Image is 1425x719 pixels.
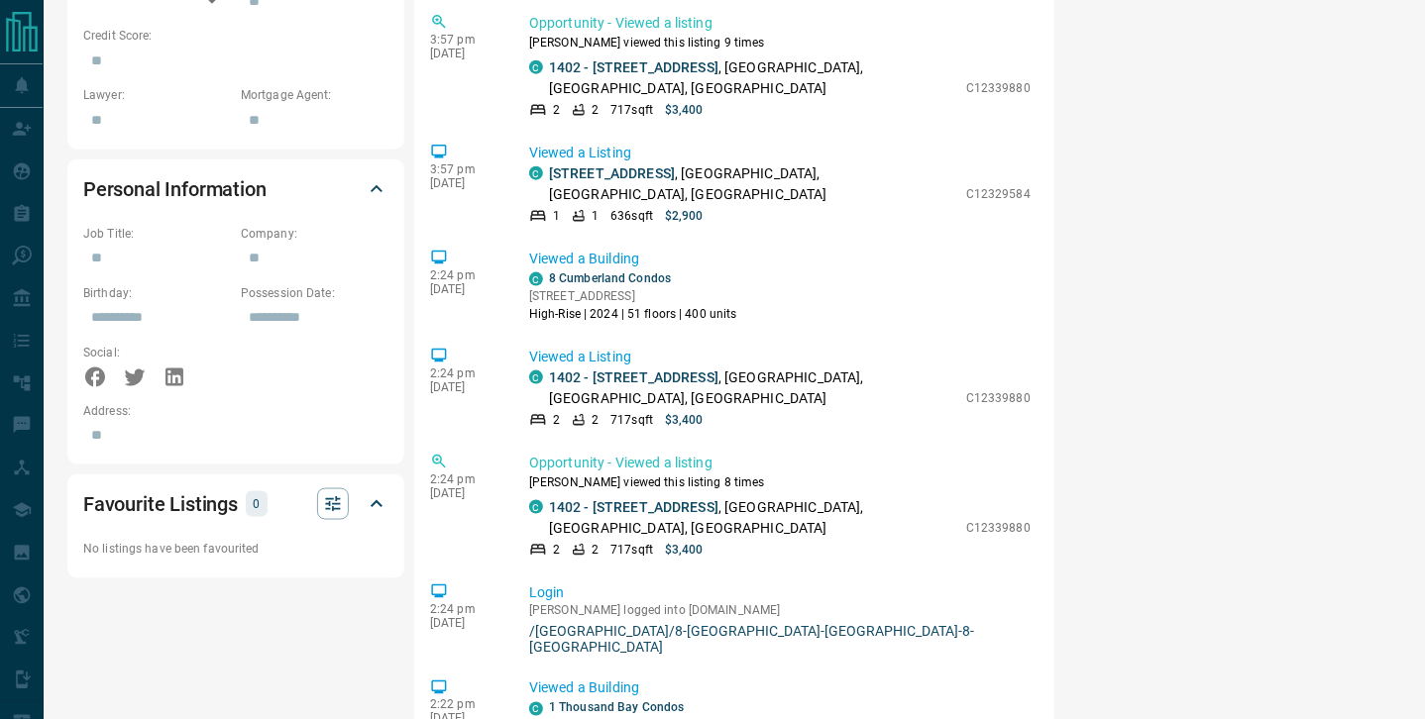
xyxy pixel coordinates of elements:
[430,33,499,47] p: 3:57 pm
[430,366,499,380] p: 2:24 pm
[430,162,499,176] p: 3:57 pm
[610,207,653,225] p: 636 sqft
[553,541,560,559] p: 2
[83,402,388,420] p: Address:
[549,497,956,539] p: , [GEOGRAPHIC_DATA], [GEOGRAPHIC_DATA], [GEOGRAPHIC_DATA]
[553,101,560,119] p: 2
[241,86,388,104] p: Mortgage Agent:
[592,411,599,429] p: 2
[549,499,718,515] a: 1402 - [STREET_ADDRESS]
[529,500,543,514] div: condos.ca
[529,582,1031,603] p: Login
[549,367,956,409] p: , [GEOGRAPHIC_DATA], [GEOGRAPHIC_DATA], [GEOGRAPHIC_DATA]
[665,207,704,225] p: $2,900
[529,287,737,305] p: [STREET_ADDRESS]
[430,380,499,394] p: [DATE]
[83,225,231,243] p: Job Title:
[529,13,1031,34] p: Opportunity - Viewed a listing
[252,493,262,515] p: 0
[83,165,388,213] div: Personal Information
[430,616,499,630] p: [DATE]
[610,411,653,429] p: 717 sqft
[966,185,1031,203] p: C12329584
[83,86,231,104] p: Lawyer:
[241,225,388,243] p: Company:
[549,57,956,99] p: , [GEOGRAPHIC_DATA], [GEOGRAPHIC_DATA], [GEOGRAPHIC_DATA]
[549,701,684,715] a: 1 Thousand Bay Condos
[549,271,671,285] a: 8 Cumberland Condos
[241,284,388,302] p: Possession Date:
[430,176,499,190] p: [DATE]
[83,27,388,45] p: Credit Score:
[610,101,653,119] p: 717 sqft
[549,163,956,205] p: , [GEOGRAPHIC_DATA], [GEOGRAPHIC_DATA], [GEOGRAPHIC_DATA]
[430,698,499,712] p: 2:22 pm
[529,473,1031,491] p: [PERSON_NAME] viewed this listing 8 times
[665,101,704,119] p: $3,400
[966,79,1031,97] p: C12339880
[430,472,499,486] p: 2:24 pm
[529,272,543,286] div: condos.ca
[529,453,1031,473] p: Opportunity - Viewed a listing
[430,268,499,282] p: 2:24 pm
[529,166,543,180] div: condos.ca
[83,480,388,528] div: Favourite Listings0
[592,101,599,119] p: 2
[665,541,704,559] p: $3,400
[83,284,231,302] p: Birthday:
[529,34,1031,51] p: [PERSON_NAME] viewed this listing 9 times
[549,59,718,75] a: 1402 - [STREET_ADDRESS]
[529,370,543,384] div: condos.ca
[592,207,599,225] p: 1
[83,488,238,520] h2: Favourite Listings
[549,165,675,181] a: [STREET_ADDRESS]
[83,540,388,558] p: No listings have been favourited
[529,249,1031,269] p: Viewed a Building
[430,602,499,616] p: 2:24 pm
[529,623,1031,655] a: /[GEOGRAPHIC_DATA]/8-[GEOGRAPHIC_DATA]-[GEOGRAPHIC_DATA]-8-[GEOGRAPHIC_DATA]
[529,143,1031,163] p: Viewed a Listing
[529,603,1031,617] p: [PERSON_NAME] logged into [DOMAIN_NAME]
[83,344,231,361] p: Social:
[529,60,543,74] div: condos.ca
[529,702,543,716] div: condos.ca
[430,282,499,296] p: [DATE]
[529,305,737,323] p: High-Rise | 2024 | 51 floors | 400 units
[553,207,560,225] p: 1
[529,347,1031,367] p: Viewed a Listing
[430,486,499,500] p: [DATE]
[592,541,599,559] p: 2
[966,389,1031,407] p: C12339880
[610,541,653,559] p: 717 sqft
[553,411,560,429] p: 2
[83,173,267,205] h2: Personal Information
[549,369,718,385] a: 1402 - [STREET_ADDRESS]
[665,411,704,429] p: $3,400
[529,678,1031,699] p: Viewed a Building
[430,47,499,60] p: [DATE]
[966,519,1031,537] p: C12339880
